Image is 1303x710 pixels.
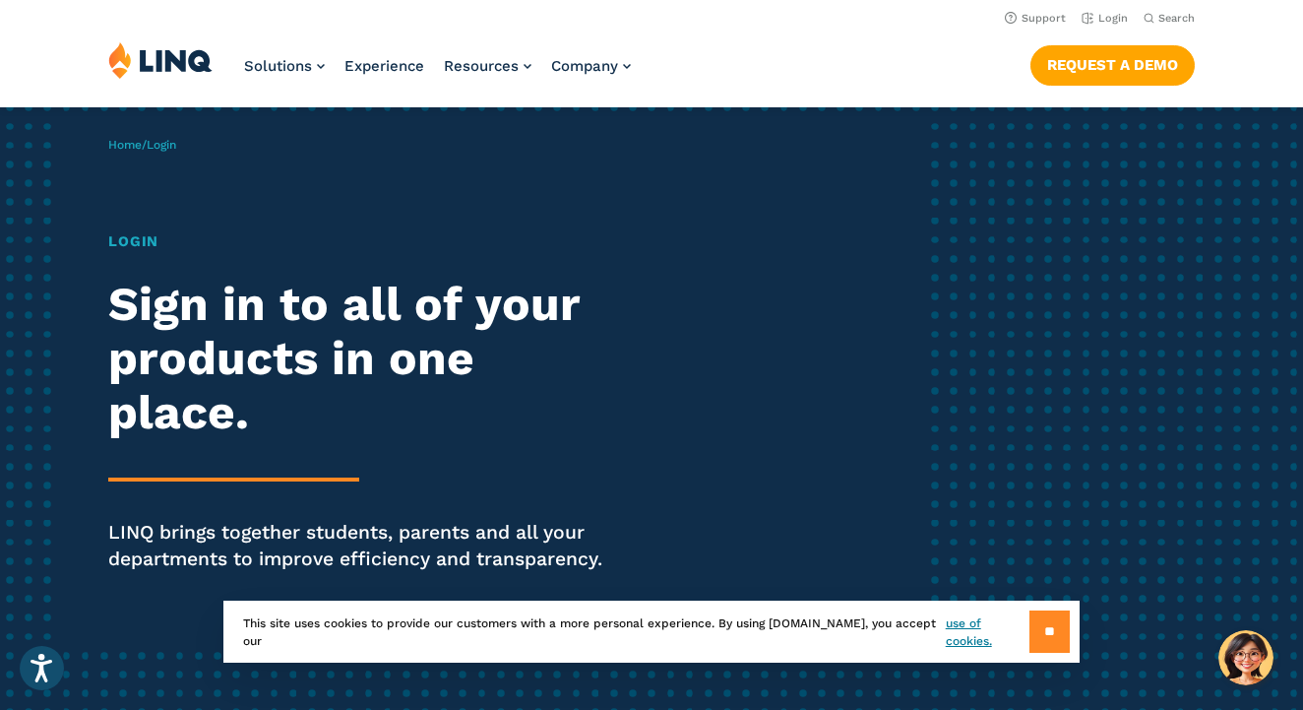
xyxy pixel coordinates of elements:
img: LINQ | K‑12 Software [108,41,213,79]
h1: Login [108,230,610,252]
a: use of cookies. [946,614,1029,650]
a: Login [1082,12,1128,25]
a: Company [551,57,631,75]
span: Solutions [244,57,312,75]
a: Solutions [244,57,325,75]
span: Company [551,57,618,75]
span: Search [1158,12,1195,25]
a: Request a Demo [1030,45,1195,85]
button: Hello, have a question? Let’s chat. [1218,630,1273,685]
span: / [108,138,176,152]
p: LINQ brings together students, parents and all your departments to improve efficiency and transpa... [108,519,610,573]
a: Resources [444,57,531,75]
a: Home [108,138,142,152]
nav: Primary Navigation [244,41,631,106]
span: Login [147,138,176,152]
nav: Button Navigation [1030,41,1195,85]
button: Open Search Bar [1144,11,1195,26]
div: This site uses cookies to provide our customers with a more personal experience. By using [DOMAIN... [223,601,1080,663]
h2: Sign in to all of your products in one place. [108,278,610,440]
a: Experience [344,57,424,75]
span: Resources [444,57,519,75]
a: Support [1005,12,1066,25]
